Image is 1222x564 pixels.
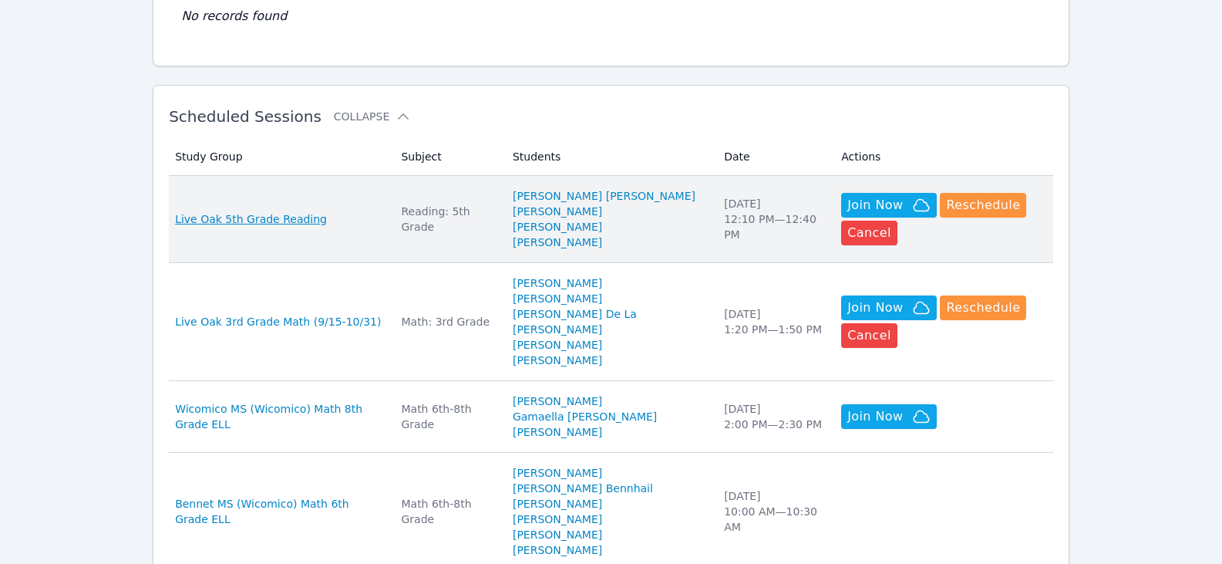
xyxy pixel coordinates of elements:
tr: Live Oak 5th Grade ReadingReading: 5th Grade[PERSON_NAME] [PERSON_NAME][PERSON_NAME][PERSON_NAME]... [169,176,1053,263]
a: Bennet MS (Wicomico) Math 6th Grade ELL [175,496,382,527]
button: Join Now [841,296,937,320]
a: [PERSON_NAME] Bennhail [PERSON_NAME] [513,481,705,512]
a: [PERSON_NAME] [513,465,602,481]
div: [DATE] 1:20 PM — 1:50 PM [724,306,823,337]
button: Reschedule [940,193,1026,218]
button: Reschedule [940,296,1026,320]
a: [PERSON_NAME] [513,353,602,368]
th: Subject [392,138,503,176]
a: [PERSON_NAME] [PERSON_NAME] [513,188,695,204]
a: [PERSON_NAME] [513,512,602,527]
div: [DATE] 10:00 AM — 10:30 AM [724,488,823,535]
div: [DATE] 2:00 PM — 2:30 PM [724,401,823,432]
div: Math: 3rd Grade [401,314,493,329]
a: [PERSON_NAME] [513,204,602,219]
a: Live Oak 5th Grade Reading [175,211,327,227]
a: [PERSON_NAME] [513,275,602,291]
span: Join Now [847,196,903,214]
a: Gamaella [PERSON_NAME] [513,409,657,424]
a: Wicomico MS (Wicomico) Math 8th Grade ELL [175,401,382,432]
a: [PERSON_NAME] De La [PERSON_NAME] [513,306,705,337]
span: Join Now [847,407,903,426]
tr: Live Oak 3rd Grade Math (9/15-10/31)Math: 3rd Grade[PERSON_NAME][PERSON_NAME][PERSON_NAME] De La ... [169,263,1053,381]
a: [PERSON_NAME] [513,542,602,558]
button: Cancel [841,323,897,348]
div: Math 6th-8th Grade [401,401,493,432]
th: Actions [832,138,1053,176]
a: [PERSON_NAME] [513,393,602,409]
a: [PERSON_NAME] [513,424,602,440]
button: Cancel [841,221,897,245]
th: Date [715,138,832,176]
div: Math 6th-8th Grade [401,496,493,527]
span: Scheduled Sessions [169,107,321,126]
a: [PERSON_NAME] [513,291,602,306]
a: [PERSON_NAME] [513,235,602,250]
button: Join Now [841,193,937,218]
a: [PERSON_NAME] [513,527,602,542]
th: Students [503,138,715,176]
div: Reading: 5th Grade [401,204,493,235]
a: [PERSON_NAME] [513,219,602,235]
div: [DATE] 12:10 PM — 12:40 PM [724,196,823,242]
a: [PERSON_NAME] [513,337,602,353]
tr: Wicomico MS (Wicomico) Math 8th Grade ELLMath 6th-8th Grade[PERSON_NAME]Gamaella [PERSON_NAME][PE... [169,381,1053,453]
span: Join Now [847,299,903,317]
button: Join Now [841,404,937,429]
th: Study Group [169,138,392,176]
button: Collapse [334,109,411,124]
a: Live Oak 3rd Grade Math (9/15-10/31) [175,314,381,329]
